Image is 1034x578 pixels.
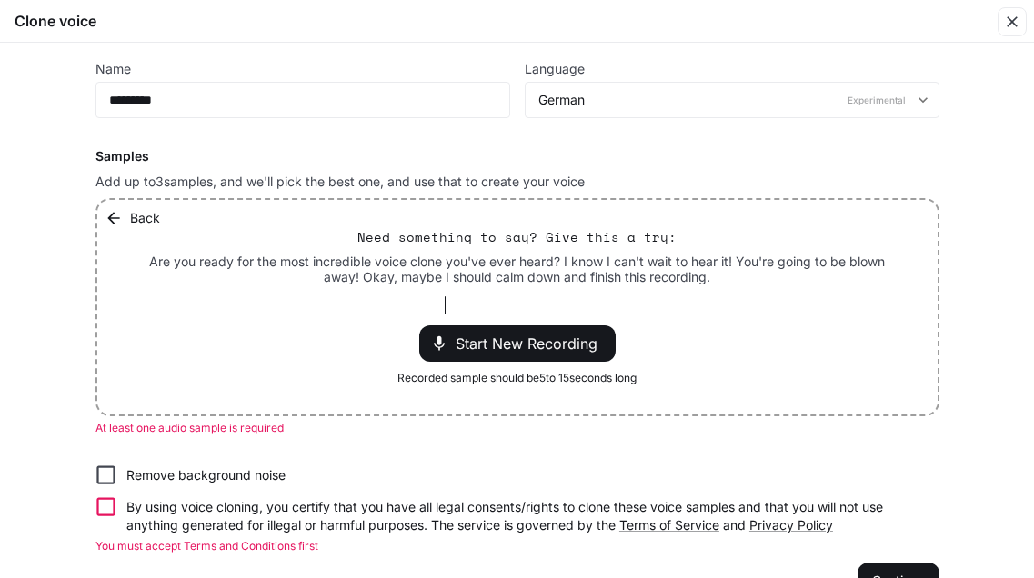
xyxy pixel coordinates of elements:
[95,537,939,555] p: You must accept Terms and Conditions first
[619,517,719,533] a: Terms of Service
[844,92,909,108] p: Experimental
[525,63,585,75] p: Language
[126,466,286,484] p: Remove background noise
[419,325,616,362] div: Start New Recording
[95,63,131,75] p: Name
[95,147,939,165] h6: Samples
[397,369,637,387] span: Recorded sample should be 5 to 15 seconds long
[101,200,167,236] button: Back
[456,333,608,354] span: Start New Recording
[538,91,909,109] div: German
[357,228,677,246] p: Need something to say? Give this a try:
[15,11,96,31] h5: Clone voice
[526,91,939,109] div: GermanExperimental
[95,419,939,437] p: At least one audio sample is required
[126,498,925,534] p: By using voice cloning, you certify that you have all legal consents/rights to clone these voice ...
[95,173,939,191] p: Add up to 3 samples, and we'll pick the best one, and use that to create your voice
[141,254,894,285] p: Are you ready for the most incredible voice clone you've ever heard? I know I can't wait to hear ...
[749,517,833,533] a: Privacy Policy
